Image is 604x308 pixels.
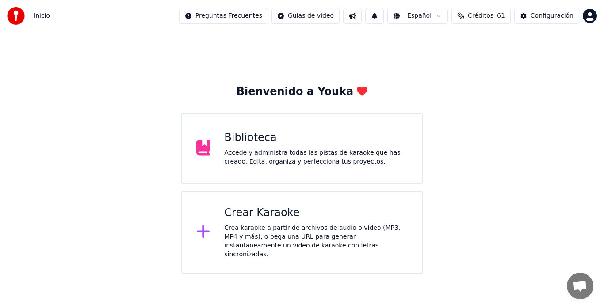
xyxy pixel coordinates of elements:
div: Configuración [531,11,573,20]
button: Preguntas Frecuentes [179,8,268,24]
button: Créditos61 [451,8,511,24]
nav: breadcrumb [34,11,50,20]
span: 61 [497,11,505,20]
img: youka [7,7,25,25]
div: Biblioteca [224,131,408,145]
a: Öppna chatt [567,273,593,299]
span: Inicio [34,11,50,20]
div: Bienvenido a Youka [237,85,368,99]
span: Créditos [468,11,493,20]
div: Crear Karaoke [224,206,408,220]
button: Configuración [514,8,579,24]
div: Accede y administra todas las pistas de karaoke que has creado. Edita, organiza y perfecciona tus... [224,148,408,166]
button: Guías de video [271,8,340,24]
div: Crea karaoke a partir de archivos de audio o video (MP3, MP4 y más), o pega una URL para generar ... [224,224,408,259]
